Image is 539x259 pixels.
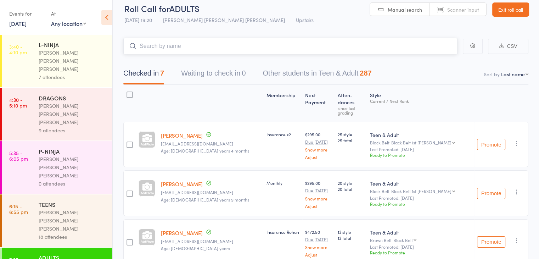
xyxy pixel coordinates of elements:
div: 0 attendees [39,180,106,188]
button: Waiting to check in0 [181,66,246,84]
div: Teen & Adult [370,180,471,187]
div: $295.00 [305,131,332,159]
div: Ready to Promote [370,249,471,255]
span: [PERSON_NAME] [PERSON_NAME] [PERSON_NAME] [163,16,285,23]
small: mari_37anne@hotmail.com [161,141,261,146]
div: Last name [501,71,525,78]
a: [DATE] [9,20,27,27]
div: [PERSON_NAME] [PERSON_NAME] [PERSON_NAME] [39,102,106,126]
span: Age: [DEMOGRAPHIC_DATA] years 4 months [161,148,249,154]
div: Ready to Promote [370,201,471,207]
time: 6:15 - 6:55 pm [9,203,28,215]
div: Atten­dances [335,88,367,119]
a: Adjust [305,155,332,159]
div: L-NINJA [39,41,106,49]
button: CSV [488,39,528,54]
span: 20 total [338,186,364,192]
div: Events for [9,8,44,20]
button: Promote [477,188,505,199]
div: [PERSON_NAME] [PERSON_NAME] [PERSON_NAME] [39,155,106,180]
div: DRAGONS [39,94,106,102]
time: 4:30 - 5:10 pm [9,97,27,108]
span: Age: [DEMOGRAPHIC_DATA] years [161,245,230,251]
div: 0 [242,69,246,77]
span: ADULTS [169,2,200,14]
time: 3:40 - 4:10 pm [9,44,27,55]
small: Due [DATE] [305,139,332,144]
span: 20 style [338,180,364,186]
a: Show more [305,147,332,152]
div: 9 attendees [39,126,106,134]
a: [PERSON_NAME] [161,132,203,139]
small: Last Promoted: [DATE] [370,244,471,249]
div: Black Belt [370,189,471,193]
div: Ready to Promote [370,152,471,158]
div: Monthly [266,180,299,186]
div: 7 [160,69,164,77]
div: $472.50 [305,229,332,257]
a: [PERSON_NAME] [161,180,203,188]
span: Age: [DEMOGRAPHIC_DATA] years 9 months [161,197,249,203]
span: [DATE] 19:20 [124,16,152,23]
span: Scanner input [447,6,479,13]
div: $295.00 [305,180,332,208]
small: Last Promoted: [DATE] [370,195,471,200]
button: Other students in Teen & Adult287 [263,66,371,84]
a: 5:35 -6:05 pmP-NINJA[PERSON_NAME] [PERSON_NAME] [PERSON_NAME]0 attendees [2,141,112,194]
label: Sort by [484,71,500,78]
span: 25 total [338,137,364,143]
small: manish@netkonsulting.com [161,239,261,244]
input: Search by name [123,38,457,54]
a: 6:15 -6:55 pmTEENS[PERSON_NAME] [PERSON_NAME] [PERSON_NAME]18 attendees [2,194,112,247]
a: 4:30 -5:10 pmDRAGONS[PERSON_NAME] [PERSON_NAME] [PERSON_NAME]9 attendees [2,88,112,140]
small: Last Promoted: [DATE] [370,147,471,152]
div: TEENS [39,200,106,208]
a: Show more [305,196,332,201]
div: [PERSON_NAME] [PERSON_NAME] [PERSON_NAME] [39,49,106,73]
span: 13 style [338,229,364,235]
span: 13 total [338,235,364,241]
button: Promote [477,139,505,150]
a: Exit roll call [492,2,529,17]
div: Black Belt [393,238,413,242]
div: Next Payment [302,88,335,119]
small: carolinechia@hotmail.com [161,190,261,195]
a: [PERSON_NAME] [161,229,203,237]
div: 18 attendees [39,233,106,241]
div: Style [367,88,474,119]
div: 7 attendees [39,73,106,81]
div: since last grading [338,106,364,115]
time: 5:35 - 6:05 pm [9,150,28,161]
div: P-NINJA [39,147,106,155]
button: Checked in7 [123,66,164,84]
div: Teen & Adult [370,229,471,236]
a: Adjust [305,252,332,257]
div: Current / Next Rank [370,99,471,103]
div: Insurance Rohan [266,229,299,235]
div: Membership [264,88,302,119]
div: Black Belt 1st [PERSON_NAME] [391,140,451,145]
button: Promote [477,236,505,248]
small: Due [DATE] [305,188,332,193]
div: Insurance x2 [266,131,299,137]
div: [PERSON_NAME] [PERSON_NAME] [PERSON_NAME] [39,208,106,233]
div: Black Belt [370,140,471,145]
div: Teen & Adult [370,131,471,138]
div: 287 [360,69,371,77]
span: Roll Call for [124,2,169,14]
span: Manual search [388,6,422,13]
div: At [51,8,86,20]
a: 3:40 -4:10 pmL-NINJA[PERSON_NAME] [PERSON_NAME] [PERSON_NAME]7 attendees [2,35,112,87]
div: Any location [51,20,86,27]
a: Adjust [305,204,332,208]
a: Show more [305,245,332,249]
span: 25 style [338,131,364,137]
span: Upstairs [296,16,314,23]
div: Black Belt 1st [PERSON_NAME] [391,189,451,193]
small: Due [DATE] [305,237,332,242]
div: Brown Belt [370,238,471,242]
